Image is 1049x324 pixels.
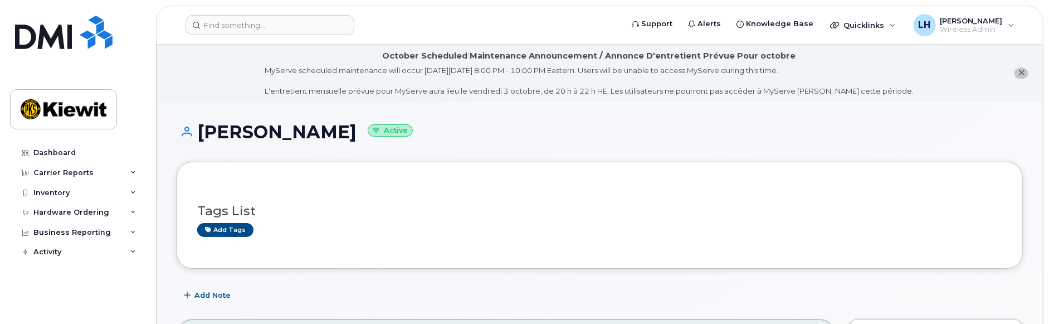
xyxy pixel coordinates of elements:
button: Add Note [177,286,240,306]
iframe: Messenger [803,43,1041,270]
span: Add Note [194,290,231,301]
div: October Scheduled Maintenance Announcement / Annonce D'entretient Prévue Pour octobre [383,50,796,62]
small: Active [368,124,413,137]
a: Add tags [197,223,253,237]
h3: Tags List [197,204,1002,218]
iframe: Messenger Launcher [1001,275,1041,316]
div: MyServe scheduled maintenance will occur [DATE][DATE] 8:00 PM - 10:00 PM Eastern. Users will be u... [265,65,914,96]
h1: [PERSON_NAME] [177,122,1023,142]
